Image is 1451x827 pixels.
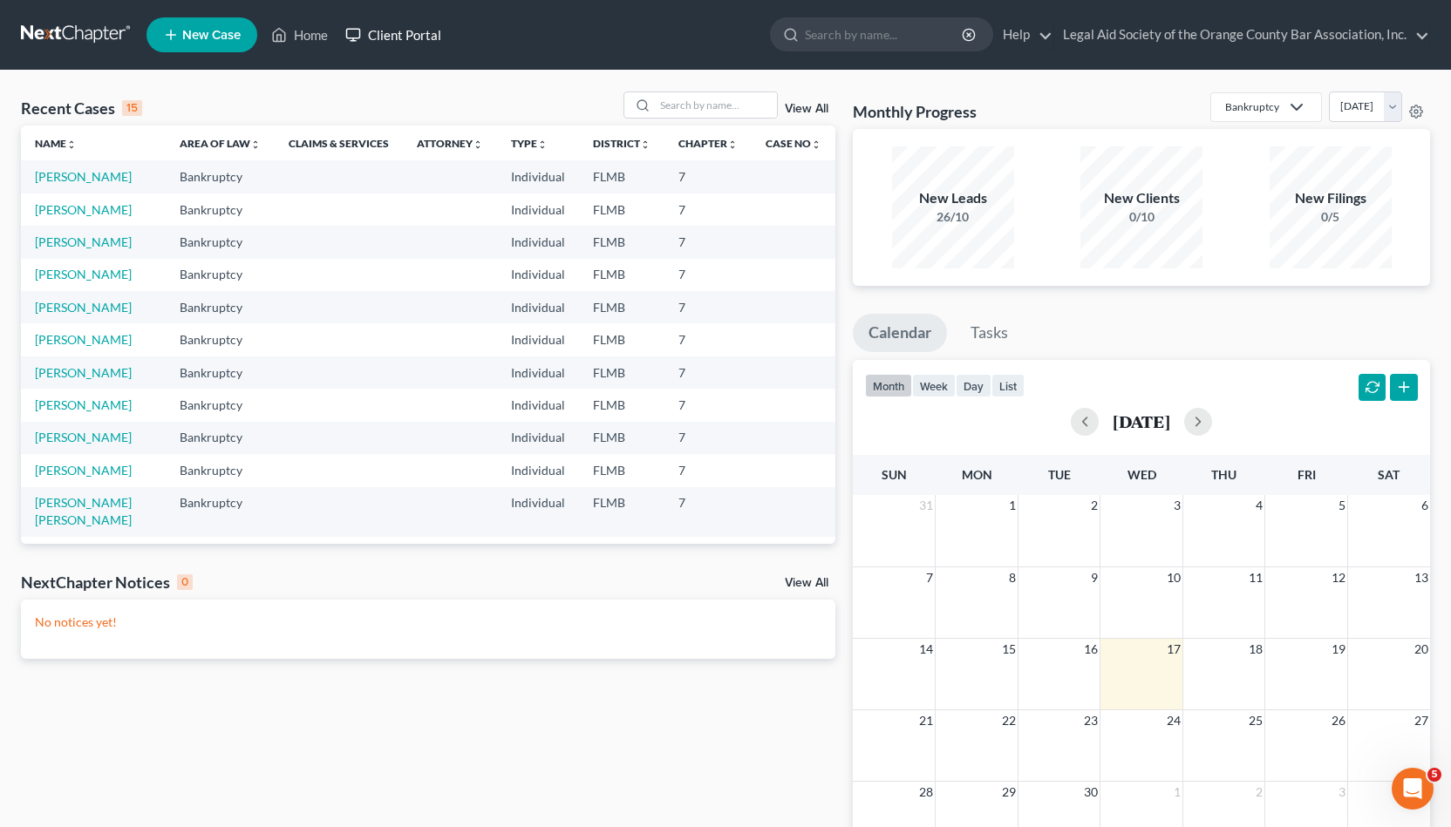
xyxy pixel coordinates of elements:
h2: [DATE] [1113,412,1170,430]
a: View All [785,577,828,589]
td: FLMB [579,226,664,258]
span: 5 [1427,768,1441,782]
div: Recent Cases [21,98,142,119]
td: Individual [497,454,579,486]
span: 21 [917,710,935,731]
span: 29 [1000,782,1018,803]
td: Bankruptcy [166,193,275,226]
td: FLMB [579,193,664,226]
a: Chapterunfold_more [678,137,738,150]
td: Individual [497,259,579,291]
td: Bankruptcy [166,389,275,421]
a: Area of Lawunfold_more [180,137,261,150]
div: New Leads [892,188,1014,208]
a: Calendar [853,314,947,352]
span: 30 [1082,782,1100,803]
a: [PERSON_NAME] [35,202,132,217]
td: Bankruptcy [166,323,275,356]
span: 5 [1337,495,1347,516]
span: 15 [1000,639,1018,660]
a: Client Portal [337,19,450,51]
a: Typeunfold_more [511,137,548,150]
span: 26 [1330,710,1347,731]
i: unfold_more [250,139,261,150]
a: Legal Aid Society of the Orange County Bar Association, Inc. [1054,19,1429,51]
h3: Monthly Progress [853,101,977,122]
td: FLMB [579,291,664,323]
td: Individual [497,323,579,356]
td: Individual [497,193,579,226]
span: 9 [1089,567,1100,588]
a: [PERSON_NAME] [35,365,132,380]
td: Bankruptcy [166,226,275,258]
div: 0/5 [1270,208,1392,226]
i: unfold_more [640,139,651,150]
td: 7 [664,356,752,389]
td: 7 [664,389,752,421]
span: 7 [924,567,935,588]
span: Sun [882,467,907,482]
div: 0 [177,574,193,590]
button: week [912,374,956,397]
td: Individual [497,537,579,569]
span: 3 [1172,495,1182,516]
td: Bankruptcy [166,454,275,486]
td: FLMB [579,160,664,193]
td: Bankruptcy [166,537,275,569]
span: 17 [1165,639,1182,660]
div: New Clients [1080,188,1202,208]
a: [PERSON_NAME] [PERSON_NAME] [35,495,132,527]
td: 7 [664,323,752,356]
iframe: Intercom live chat [1392,768,1434,810]
i: unfold_more [811,139,821,150]
a: [PERSON_NAME] [35,169,132,184]
div: 26/10 [892,208,1014,226]
span: 24 [1165,710,1182,731]
td: FLMB [579,422,664,454]
td: Bankruptcy [166,160,275,193]
td: Individual [497,291,579,323]
td: Individual [497,422,579,454]
td: Bankruptcy [166,422,275,454]
a: Attorneyunfold_more [417,137,483,150]
td: FLMB [579,537,664,569]
span: 11 [1247,567,1264,588]
span: 13 [1413,567,1430,588]
span: 19 [1330,639,1347,660]
p: No notices yet! [35,613,821,631]
td: FLMB [579,259,664,291]
a: [PERSON_NAME] [35,267,132,281]
a: View All [785,103,828,115]
td: 7 [664,487,752,537]
div: New Filings [1270,188,1392,208]
a: [PERSON_NAME] [35,300,132,315]
a: [PERSON_NAME] [35,234,132,249]
a: Help [994,19,1052,51]
span: 16 [1082,639,1100,660]
td: FLMB [579,389,664,421]
span: 1 [1007,495,1018,516]
span: 27 [1413,710,1430,731]
span: 4 [1254,495,1264,516]
button: list [991,374,1025,397]
td: FLMB [579,487,664,537]
button: day [956,374,991,397]
div: NextChapter Notices [21,572,193,593]
span: 10 [1165,567,1182,588]
td: FLMB [579,323,664,356]
td: Bankruptcy [166,259,275,291]
td: FLMB [579,454,664,486]
td: Bankruptcy [166,487,275,537]
span: 22 [1000,710,1018,731]
a: Nameunfold_more [35,137,77,150]
span: 2 [1089,495,1100,516]
span: 14 [917,639,935,660]
td: 7 [664,454,752,486]
a: Case Nounfold_more [766,137,821,150]
td: FLMB [579,356,664,389]
span: 20 [1413,639,1430,660]
span: 12 [1330,567,1347,588]
a: [PERSON_NAME] [35,430,132,444]
i: unfold_more [537,139,548,150]
a: [PERSON_NAME] [35,397,132,412]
